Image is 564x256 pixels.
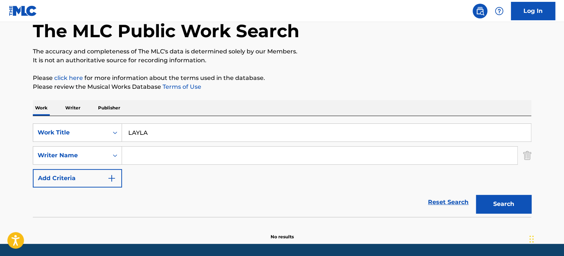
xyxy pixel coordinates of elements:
[271,225,294,240] p: No results
[161,83,201,90] a: Terms of Use
[492,4,506,18] div: Help
[527,221,564,256] iframe: Chat Widget
[523,146,531,165] img: Delete Criterion
[33,47,531,56] p: The accuracy and completeness of The MLC's data is determined solely by our Members.
[33,20,299,42] h1: The MLC Public Work Search
[63,100,83,116] p: Writer
[9,6,37,16] img: MLC Logo
[33,100,50,116] p: Work
[424,194,472,210] a: Reset Search
[38,128,104,137] div: Work Title
[33,56,531,65] p: It is not an authoritative source for recording information.
[33,169,122,187] button: Add Criteria
[107,174,116,183] img: 9d2ae6d4665cec9f34b9.svg
[33,74,531,83] p: Please for more information about the terms used in the database.
[511,2,555,20] a: Log In
[473,4,487,18] a: Public Search
[529,228,534,250] div: Drag
[33,83,531,91] p: Please review the Musical Works Database
[476,195,531,213] button: Search
[33,123,531,217] form: Search Form
[476,7,484,15] img: search
[96,100,122,116] p: Publisher
[54,74,83,81] a: click here
[495,7,504,15] img: help
[38,151,104,160] div: Writer Name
